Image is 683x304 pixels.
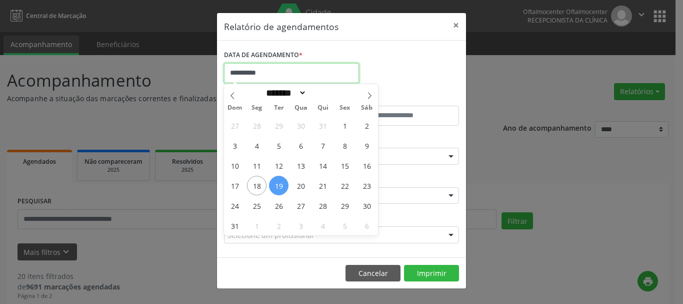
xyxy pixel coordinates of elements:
span: Agosto 29, 2025 [335,196,354,215]
label: DATA DE AGENDAMENTO [224,48,302,63]
span: Qua [290,105,312,111]
span: Agosto 11, 2025 [247,156,266,175]
span: Sex [334,105,356,111]
span: Agosto 24, 2025 [225,196,244,215]
select: Month [262,88,306,98]
span: Agosto 23, 2025 [357,176,376,195]
span: Agosto 21, 2025 [313,176,332,195]
span: Agosto 30, 2025 [357,196,376,215]
span: Setembro 2, 2025 [269,216,288,235]
span: Setembro 1, 2025 [247,216,266,235]
span: Qui [312,105,334,111]
span: Ter [268,105,290,111]
span: Agosto 7, 2025 [313,136,332,155]
span: Julho 30, 2025 [291,116,310,135]
button: Close [446,13,466,38]
span: Agosto 2, 2025 [357,116,376,135]
span: Julho 28, 2025 [247,116,266,135]
span: Agosto 18, 2025 [247,176,266,195]
span: Selecione um profissional [227,230,313,240]
span: Agosto 22, 2025 [335,176,354,195]
span: Agosto 6, 2025 [291,136,310,155]
span: Agosto 13, 2025 [291,156,310,175]
span: Seg [246,105,268,111]
span: Julho 29, 2025 [269,116,288,135]
span: Sáb [356,105,378,111]
span: Agosto 4, 2025 [247,136,266,155]
span: Agosto 20, 2025 [291,176,310,195]
span: Dom [224,105,246,111]
span: Agosto 3, 2025 [225,136,244,155]
span: Agosto 12, 2025 [269,156,288,175]
span: Agosto 17, 2025 [225,176,244,195]
span: Agosto 31, 2025 [225,216,244,235]
span: Agosto 9, 2025 [357,136,376,155]
span: Agosto 26, 2025 [269,196,288,215]
span: Setembro 3, 2025 [291,216,310,235]
button: Imprimir [404,265,459,282]
span: Julho 27, 2025 [225,116,244,135]
span: Agosto 19, 2025 [269,176,288,195]
span: Agosto 25, 2025 [247,196,266,215]
input: Year [306,88,339,98]
span: Agosto 8, 2025 [335,136,354,155]
span: Agosto 14, 2025 [313,156,332,175]
label: ATÉ [344,90,459,106]
span: Agosto 27, 2025 [291,196,310,215]
span: Agosto 16, 2025 [357,156,376,175]
h5: Relatório de agendamentos [224,20,338,33]
span: Agosto 1, 2025 [335,116,354,135]
span: Julho 31, 2025 [313,116,332,135]
span: Agosto 10, 2025 [225,156,244,175]
span: Agosto 15, 2025 [335,156,354,175]
span: Agosto 5, 2025 [269,136,288,155]
span: Setembro 6, 2025 [357,216,376,235]
span: Agosto 28, 2025 [313,196,332,215]
button: Cancelar [345,265,400,282]
span: Setembro 5, 2025 [335,216,354,235]
span: Setembro 4, 2025 [313,216,332,235]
